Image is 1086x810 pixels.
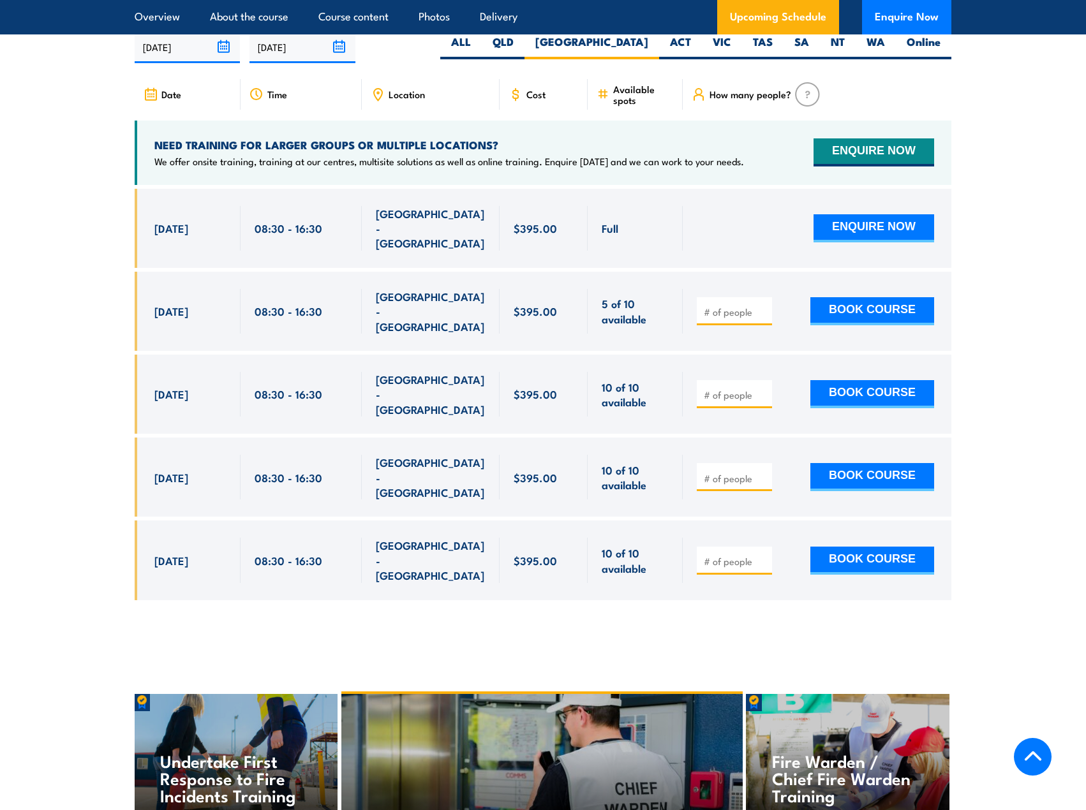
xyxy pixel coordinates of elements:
button: BOOK COURSE [810,463,934,491]
button: BOOK COURSE [810,297,934,325]
h4: NEED TRAINING FOR LARGER GROUPS OR MULTIPLE LOCATIONS? [154,138,744,152]
span: [GEOGRAPHIC_DATA] - [GEOGRAPHIC_DATA] [376,538,486,582]
span: 10 of 10 available [602,545,669,575]
span: [DATE] [154,470,188,485]
span: Date [161,89,181,99]
span: $395.00 [514,221,557,235]
span: 08:30 - 16:30 [255,304,322,318]
button: BOOK COURSE [810,547,934,575]
span: Time [267,89,287,99]
span: $395.00 [514,387,557,401]
span: [GEOGRAPHIC_DATA] - [GEOGRAPHIC_DATA] [376,455,486,499]
span: $395.00 [514,553,557,568]
button: BOOK COURSE [810,380,934,408]
h4: Undertake First Response to Fire Incidents Training [160,752,311,804]
span: [DATE] [154,387,188,401]
span: $395.00 [514,304,557,318]
span: $395.00 [514,470,557,485]
input: # of people [704,388,768,401]
label: QLD [482,34,524,59]
label: ALL [440,34,482,59]
span: 08:30 - 16:30 [255,221,322,235]
label: Online [896,34,951,59]
span: Location [389,89,425,99]
label: [GEOGRAPHIC_DATA] [524,34,659,59]
label: ACT [659,34,702,59]
span: 08:30 - 16:30 [255,553,322,568]
p: We offer onsite training, training at our centres, multisite solutions as well as online training... [154,155,744,168]
label: TAS [742,34,784,59]
input: From date [135,31,240,63]
input: # of people [704,306,768,318]
span: [GEOGRAPHIC_DATA] - [GEOGRAPHIC_DATA] [376,206,486,251]
span: 10 of 10 available [602,379,669,409]
span: Full [602,221,618,235]
span: 10 of 10 available [602,462,669,492]
label: VIC [702,34,742,59]
span: [DATE] [154,553,188,568]
span: 08:30 - 16:30 [255,387,322,401]
span: Available spots [613,84,674,105]
label: NT [820,34,856,59]
span: [GEOGRAPHIC_DATA] - [GEOGRAPHIC_DATA] [376,372,486,416]
span: [GEOGRAPHIC_DATA] - [GEOGRAPHIC_DATA] [376,289,486,334]
span: 08:30 - 16:30 [255,470,322,485]
span: Cost [526,89,546,99]
span: How many people? [710,89,791,99]
button: ENQUIRE NOW [814,214,934,242]
button: ENQUIRE NOW [814,138,934,166]
input: # of people [704,555,768,568]
h4: Fire Warden / Chief Fire Warden Training [772,752,923,804]
input: # of people [704,472,768,485]
label: WA [856,34,896,59]
label: SA [784,34,820,59]
span: [DATE] [154,304,188,318]
span: 5 of 10 available [602,296,669,326]
span: [DATE] [154,221,188,235]
input: To date [249,31,355,63]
